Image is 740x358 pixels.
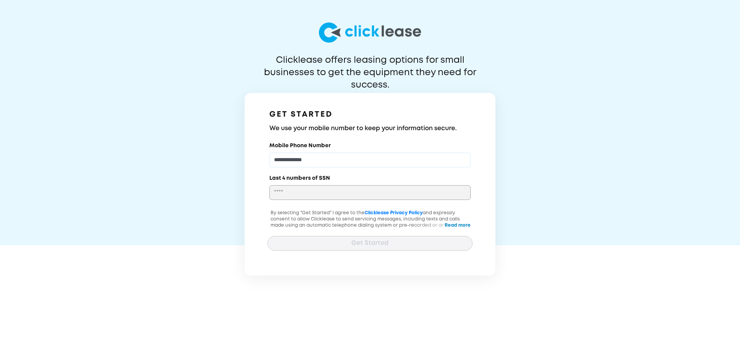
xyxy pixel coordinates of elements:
[365,211,423,215] a: Clicklease Privacy Policy
[267,210,473,247] p: By selecting "Get Started" I agree to the and expressly consent to allow Clicklease to send servi...
[269,124,471,133] h3: We use your mobile number to keep your information secure.
[269,142,331,150] label: Mobile Phone Number
[267,236,473,251] button: Get Started
[245,54,495,79] p: Clicklease offers leasing options for small businesses to get the equipment they need for success.
[269,174,330,182] label: Last 4 numbers of SSN
[319,22,421,43] img: logo-larg
[269,108,471,121] h1: GET STARTED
